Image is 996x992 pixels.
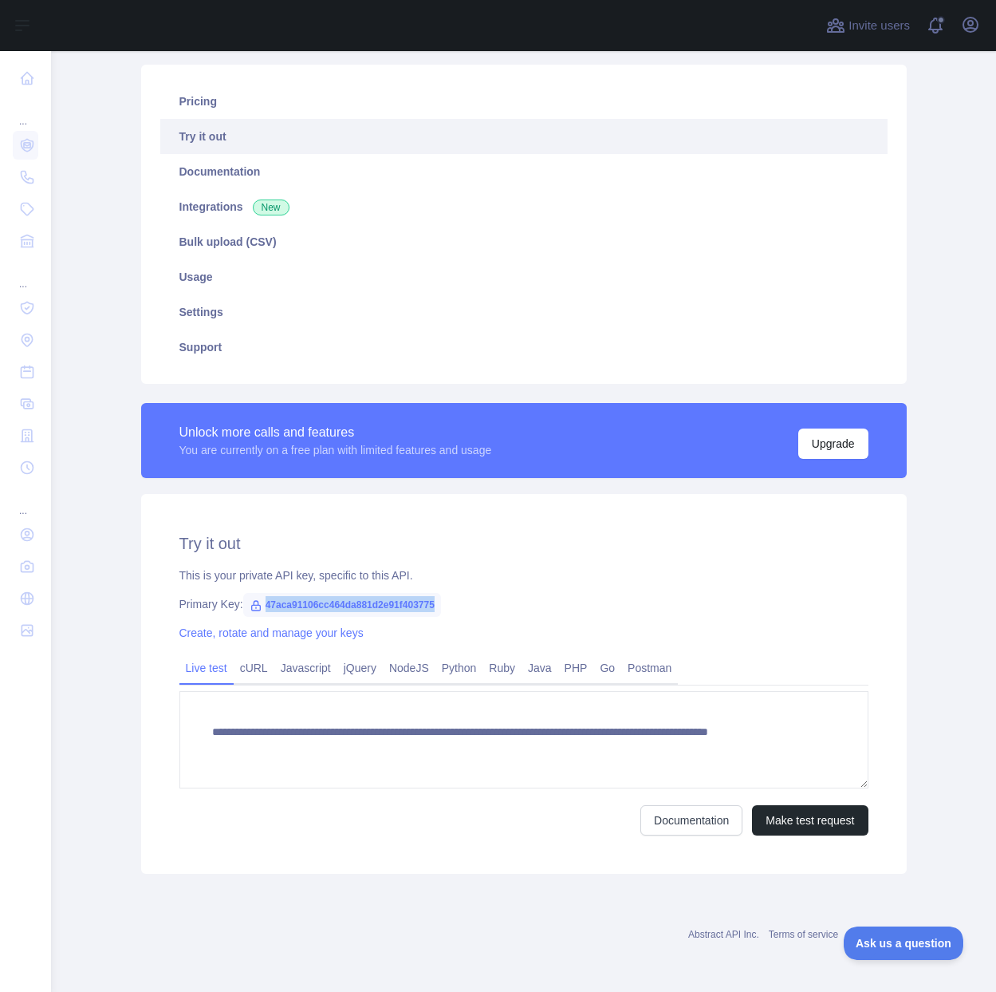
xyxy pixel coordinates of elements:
span: 47aca91106cc464da881d2e91f403775 [243,593,441,617]
button: Upgrade [798,429,868,459]
a: Ruby [482,655,522,681]
div: Unlock more calls and features [179,423,492,442]
div: This is your private API key, specific to this API. [179,567,868,583]
a: Postman [621,655,678,681]
a: Documentation [640,805,742,836]
a: cURL [234,655,274,681]
a: Usage [160,259,888,294]
div: ... [13,485,38,517]
a: Pricing [160,84,888,119]
span: New [253,200,289,215]
a: Settings [160,294,888,330]
div: ... [13,259,38,290]
a: Integrations New [160,189,888,224]
button: Make test request [752,805,868,836]
a: Bulk upload (CSV) [160,224,888,259]
h2: Try it out [179,532,868,555]
a: Documentation [160,154,888,189]
a: Try it out [160,119,888,154]
a: Live test [179,655,234,681]
a: Create, rotate and manage your keys [179,626,364,639]
a: Javascript [274,655,337,681]
a: Support [160,330,888,365]
div: You are currently on a free plan with limited features and usage [179,442,492,458]
a: NodeJS [383,655,435,681]
span: Invite users [848,17,910,35]
div: ... [13,96,38,128]
div: Primary Key: [179,596,868,612]
a: Java [522,655,558,681]
iframe: Toggle Customer Support [844,927,964,960]
a: Python [435,655,483,681]
a: Abstract API Inc. [688,929,759,940]
button: Invite users [823,13,913,38]
a: jQuery [337,655,383,681]
a: Terms of service [769,929,838,940]
a: PHP [558,655,594,681]
a: Go [593,655,621,681]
